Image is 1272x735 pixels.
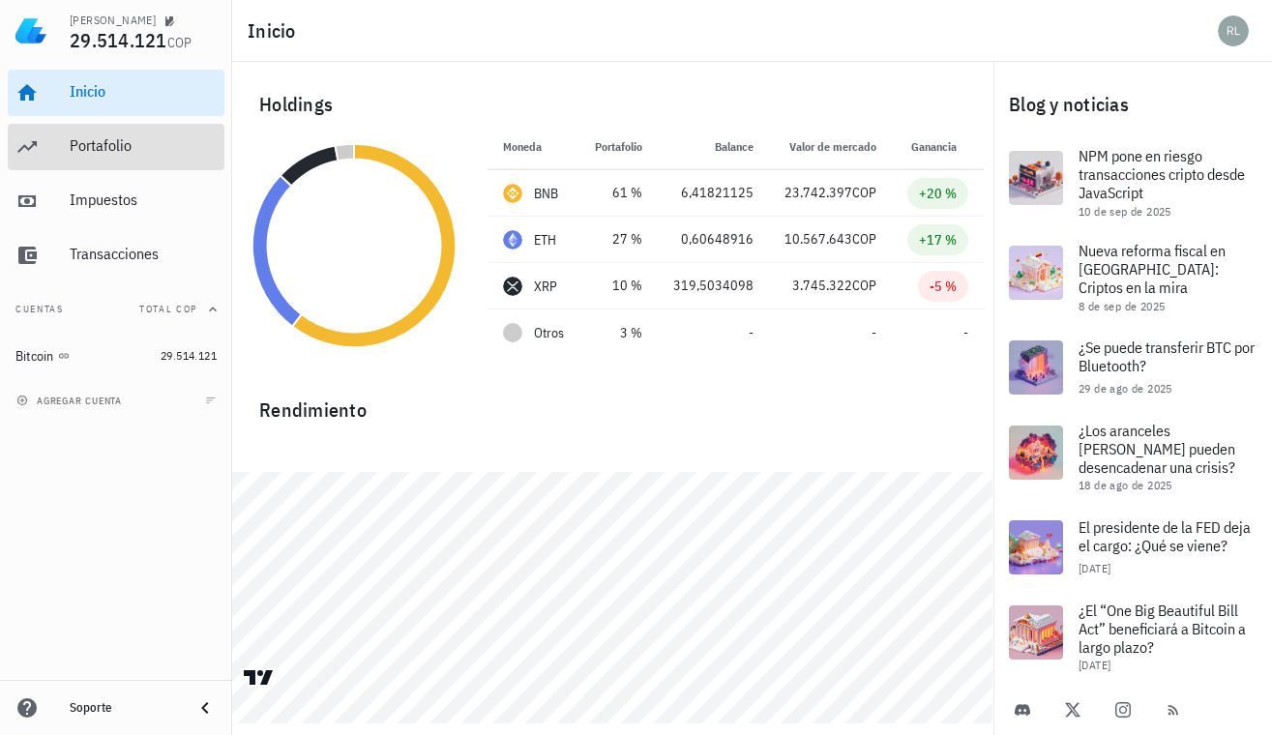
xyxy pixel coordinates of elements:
span: ¿Se puede transferir BTC por Bluetooth? [1079,338,1255,375]
span: 10 de sep de 2025 [1079,204,1171,219]
span: COP [167,34,192,51]
div: Blog y noticias [993,73,1272,135]
th: Portafolio [579,124,658,170]
th: Valor de mercado [769,124,892,170]
div: BNB-icon [503,184,522,203]
span: ¿Los aranceles [PERSON_NAME] pueden desencadenar una crisis? [1079,421,1235,477]
span: [DATE] [1079,561,1110,575]
div: avatar [1218,15,1249,46]
div: Bitcoin [15,348,54,365]
span: 10.567.643 [784,230,852,248]
span: 29.514.121 [70,27,167,53]
span: Otros [534,323,564,343]
span: El presidente de la FED deja el cargo: ¿Qué se viene? [1079,517,1251,555]
div: 319,5034098 [673,276,754,296]
span: 8 de sep de 2025 [1079,299,1165,313]
span: agregar cuenta [20,395,122,407]
a: El presidente de la FED deja el cargo: ¿Qué se viene? [DATE] [993,505,1272,590]
a: NPM pone en riesgo transacciones cripto desde JavaScript 10 de sep de 2025 [993,135,1272,230]
div: 0,60648916 [673,229,754,250]
div: ETH [534,230,557,250]
div: 27 % [595,229,642,250]
th: Moneda [488,124,579,170]
a: Bitcoin 29.514.121 [8,333,224,379]
h1: Inicio [248,15,304,46]
div: 61 % [595,183,642,203]
a: Impuestos [8,178,224,224]
div: 6,41821125 [673,183,754,203]
span: COP [852,184,876,201]
a: Transacciones [8,232,224,279]
div: XRP [534,277,558,296]
div: 3 % [595,323,642,343]
span: Total COP [139,303,197,315]
span: - [963,324,968,341]
a: ¿El “One Big Beautiful Bill Act” beneficiará a Bitcoin a largo plazo? [DATE] [993,590,1272,685]
div: Inicio [70,82,217,101]
div: ETH-icon [503,230,522,250]
span: 29.514.121 [161,348,217,363]
div: Portafolio [70,136,217,155]
a: Inicio [8,70,224,116]
div: Soporte [70,700,178,716]
button: agregar cuenta [12,391,131,410]
div: Holdings [244,73,982,135]
div: XRP-icon [503,277,522,296]
span: 18 de ago de 2025 [1079,478,1172,492]
a: ¿Los aranceles [PERSON_NAME] pueden desencadenar una crisis? 18 de ago de 2025 [993,410,1272,505]
span: - [749,324,754,341]
div: [PERSON_NAME] [70,13,156,28]
span: COP [852,277,876,294]
span: ¿El “One Big Beautiful Bill Act” beneficiará a Bitcoin a largo plazo? [1079,601,1246,657]
span: [DATE] [1079,658,1110,672]
div: Impuestos [70,191,217,209]
span: COP [852,230,876,248]
span: NPM pone en riesgo transacciones cripto desde JavaScript [1079,146,1245,202]
a: Nueva reforma fiscal en [GEOGRAPHIC_DATA]: Criptos en la mira 8 de sep de 2025 [993,230,1272,325]
span: - [872,324,876,341]
span: 23.742.397 [784,184,852,201]
div: 10 % [595,276,642,296]
div: Transacciones [70,245,217,263]
a: Portafolio [8,124,224,170]
th: Balance [658,124,769,170]
span: Nueva reforma fiscal en [GEOGRAPHIC_DATA]: Criptos en la mira [1079,241,1226,297]
div: +20 % [919,184,957,203]
div: +17 % [919,230,957,250]
button: CuentasTotal COP [8,286,224,333]
span: 29 de ago de 2025 [1079,381,1172,396]
a: Charting by TradingView [242,668,276,687]
div: Rendimiento [244,379,982,426]
img: LedgiFi [15,15,46,46]
div: -5 % [930,277,957,296]
span: Ganancia [911,139,968,154]
div: BNB [534,184,559,203]
span: 3.745.322 [792,277,852,294]
a: ¿Se puede transferir BTC por Bluetooth? 29 de ago de 2025 [993,325,1272,410]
